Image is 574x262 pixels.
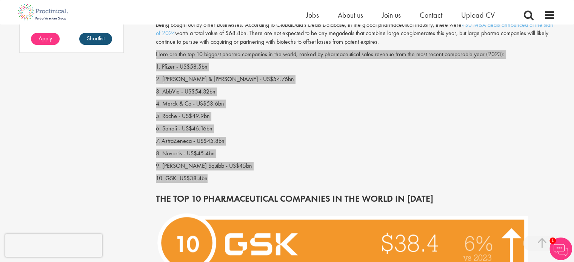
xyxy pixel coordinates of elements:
img: Chatbot [549,237,572,260]
a: 7. AstraZeneca - US$45.8bn [156,137,225,145]
p: Mergers and acquisitions (M&A) are also gradually changing the marketplace and some of the larges... [156,12,555,46]
iframe: reCAPTCHA [5,234,102,257]
a: Join us [382,10,401,20]
a: Apply [31,33,60,45]
a: 9. [PERSON_NAME] Squibb - US$45bn [156,162,252,170]
span: 1 [549,237,556,244]
span: Apply [38,34,52,42]
a: Contact [420,10,442,20]
a: 10. GSK- US$38.4bn [156,174,208,182]
a: 6. Sanofi - US$46.16bn [156,124,212,132]
a: Shortlist [79,33,112,45]
a: 8. Novartis - US$45.4bn [156,149,215,157]
a: 3. AbbVie - US$54.32bn [156,87,215,95]
a: 1. Pfizer - US$58.5bn [156,63,208,70]
p: Here are the top 10 biggest pharma companies in the world, ranked by pharmaceutical sales revenue... [156,50,555,59]
h2: THE TOP 10 PHARMACEUTICAL COMPANIES IN THE WORLD IN [DATE] [156,194,555,204]
a: 2. [PERSON_NAME] & [PERSON_NAME] - US$54.76bn [156,75,294,83]
a: About us [338,10,363,20]
a: 4. Merck & Co - US$53.6bn [156,100,224,107]
a: Upload CV [461,10,495,20]
a: Jobs [306,10,319,20]
a: 5. Roche - US$49.9bn [156,112,210,120]
a: 430 M&A deals announced at the start of 2024 [156,21,553,37]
